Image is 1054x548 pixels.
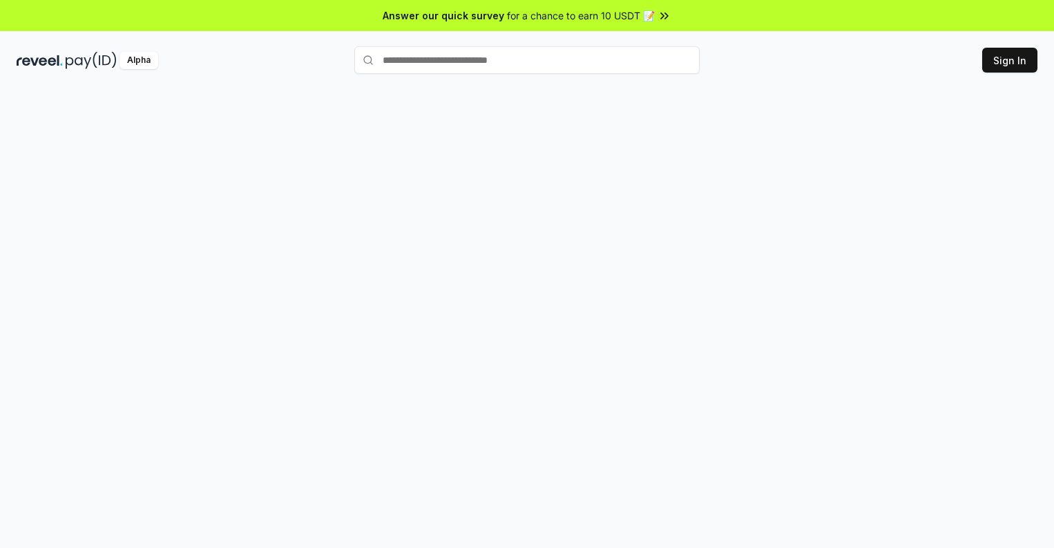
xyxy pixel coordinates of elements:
[982,48,1037,73] button: Sign In
[17,52,63,69] img: reveel_dark
[507,8,655,23] span: for a chance to earn 10 USDT 📝
[119,52,158,69] div: Alpha
[383,8,504,23] span: Answer our quick survey
[66,52,117,69] img: pay_id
